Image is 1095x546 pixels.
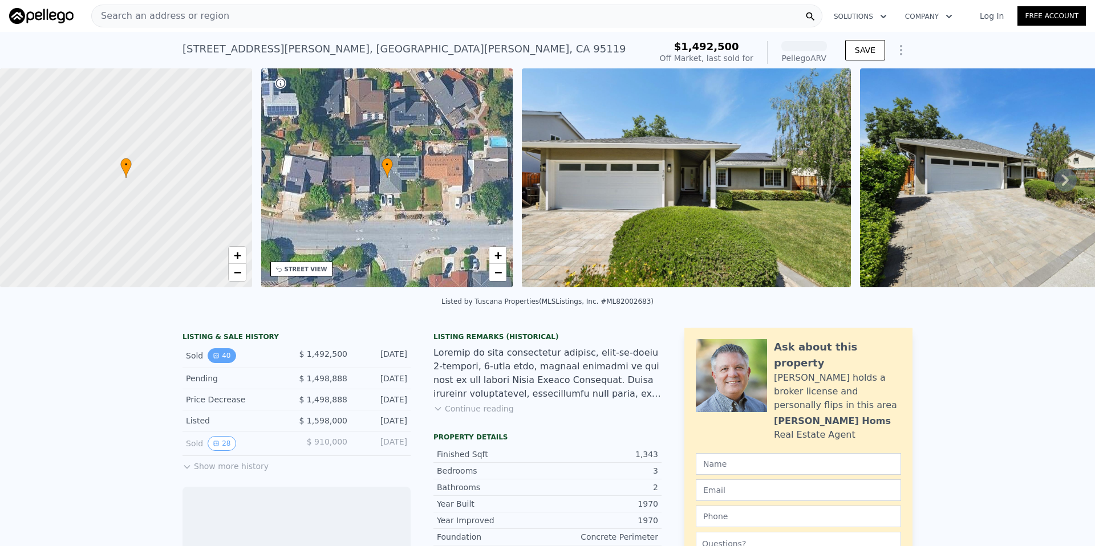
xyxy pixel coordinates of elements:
div: [PERSON_NAME] holds a broker license and personally flips in this area [774,371,901,412]
a: Zoom in [229,247,246,264]
div: Off Market, last sold for [660,52,753,64]
div: [DATE] [356,415,407,426]
div: Sold [186,436,287,451]
div: 1,343 [547,449,658,460]
a: Free Account [1017,6,1086,26]
div: Sold [186,348,287,363]
div: Pellego ARV [781,52,827,64]
div: Foundation [437,531,547,543]
span: $ 910,000 [307,437,347,446]
span: • [382,160,393,170]
div: Listed [186,415,287,426]
div: [STREET_ADDRESS][PERSON_NAME] , [GEOGRAPHIC_DATA][PERSON_NAME] , CA 95119 [182,41,626,57]
input: Name [696,453,901,475]
span: + [233,248,241,262]
div: • [382,158,393,178]
div: Property details [433,433,662,442]
span: $ 1,498,888 [299,395,347,404]
div: Finished Sqft [437,449,547,460]
div: Concrete Perimeter [547,531,658,543]
div: Listing Remarks (Historical) [433,332,662,341]
div: [DATE] [356,373,407,384]
div: Year Improved [437,515,547,526]
a: Zoom out [489,264,506,281]
span: Search an address or region [92,9,229,23]
div: LISTING & SALE HISTORY [182,332,411,344]
div: Listed by Tuscana Properties (MLSListings, Inc. #ML82002683) [441,298,654,305]
span: $ 1,498,888 [299,374,347,383]
div: Loremip do sita consectetur adipisc, elit-se-doeiu 2-tempori, 6-utla etdo, magnaal enimadmi ve qu... [433,346,662,401]
span: + [494,248,502,262]
div: [DATE] [356,436,407,451]
a: Zoom out [229,264,246,281]
img: Sale: 165572534 Parcel: 28629670 [522,68,851,287]
div: • [120,158,132,178]
img: Pellego [9,8,74,24]
span: $ 1,492,500 [299,349,347,358]
div: STREET VIEW [285,265,327,274]
span: $ 1,598,000 [299,416,347,425]
button: Solutions [825,6,896,27]
div: Year Built [437,498,547,510]
div: Bathrooms [437,482,547,493]
button: View historical data [208,348,236,363]
input: Email [696,479,901,501]
span: − [233,265,241,279]
div: 3 [547,465,658,476]
div: [DATE] [356,348,407,363]
button: Continue reading [433,403,514,414]
span: − [494,265,502,279]
div: [DATE] [356,394,407,405]
span: • [120,160,132,170]
div: Ask about this property [774,339,901,371]
a: Log In [966,10,1017,22]
div: Price Decrease [186,394,287,405]
a: Zoom in [489,247,506,264]
div: [PERSON_NAME] Homs [774,414,891,428]
button: Show more history [182,456,269,472]
button: Show Options [890,39,912,62]
div: Real Estate Agent [774,428,855,442]
div: 1970 [547,515,658,526]
div: 2 [547,482,658,493]
div: Bedrooms [437,465,547,476]
button: Company [896,6,962,27]
span: $1,492,500 [674,40,739,52]
div: 1970 [547,498,658,510]
div: Pending [186,373,287,384]
button: View historical data [208,436,236,451]
input: Phone [696,506,901,527]
button: SAVE [845,40,885,60]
